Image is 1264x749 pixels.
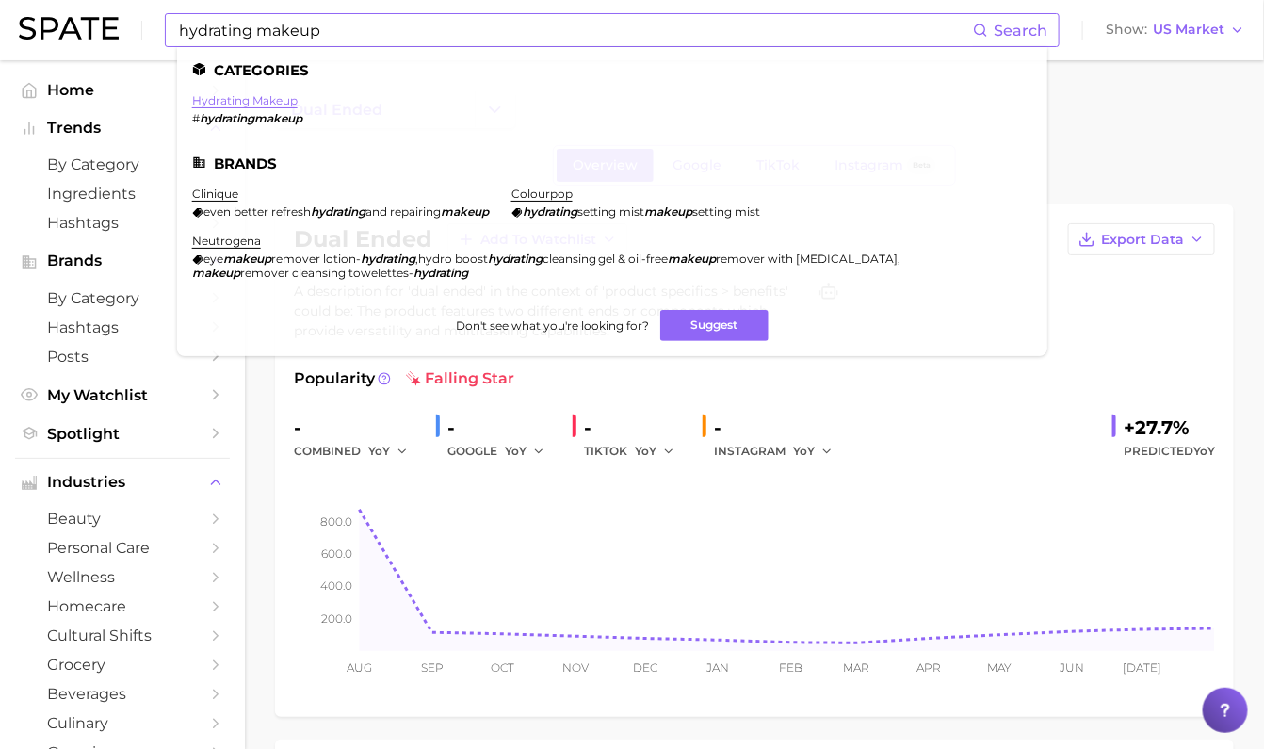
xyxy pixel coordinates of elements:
[15,179,230,208] a: Ingredients
[693,204,761,219] span: setting mist
[1101,232,1184,248] span: Export Data
[15,419,230,448] a: Spotlight
[584,440,688,463] div: TIKTOK
[192,62,1032,78] li: Categories
[15,150,230,179] a: by Category
[311,204,365,219] em: hydrating
[15,114,230,142] button: Trends
[47,155,198,173] span: by Category
[192,234,261,248] a: neutrogena
[635,440,675,463] button: YoY
[47,318,198,336] span: Hashtags
[200,111,302,125] em: hydratingmakeup
[47,627,198,644] span: cultural shifts
[47,568,198,586] span: wellness
[47,714,198,732] span: culinary
[177,14,973,46] input: Search here for a brand, industry, or ingredient
[47,214,198,232] span: Hashtags
[47,120,198,137] span: Trends
[660,310,769,341] button: Suggest
[365,204,441,219] span: and repairing
[47,425,198,443] span: Spotlight
[47,289,198,307] span: by Category
[348,660,373,675] tspan: Aug
[917,660,942,675] tspan: Apr
[271,252,361,266] span: remover lotion-
[511,187,573,201] a: colourpop
[192,111,200,125] span: #
[15,650,230,679] a: grocery
[505,443,527,459] span: YoY
[47,81,198,99] span: Home
[1060,660,1085,675] tspan: Jun
[203,204,311,219] span: even better refresh
[406,367,514,390] span: falling star
[793,443,815,459] span: YoY
[47,185,198,203] span: Ingredients
[456,318,649,333] span: Don't see what you're looking for?
[441,204,489,219] em: makeup
[523,204,577,219] em: hydrating
[47,386,198,404] span: My Watchlist
[294,413,421,443] div: -
[1124,660,1162,675] tspan: [DATE]
[192,93,298,107] a: hydrating makeup
[447,440,558,463] div: GOOGLE
[361,252,415,266] em: hydrating
[15,247,230,275] button: Brands
[368,443,390,459] span: YoY
[15,621,230,650] a: cultural shifts
[15,381,230,410] a: My Watchlist
[987,660,1012,675] tspan: May
[192,155,1032,171] li: Brands
[717,252,899,266] span: remover with [MEDICAL_DATA]
[413,266,468,280] em: hydrating
[562,660,590,675] tspan: Nov
[706,660,730,675] tspan: Jan
[15,284,230,313] a: by Category
[15,342,230,371] a: Posts
[714,440,846,463] div: INSTAGRAM
[1124,440,1215,463] span: Predicted
[584,413,688,443] div: -
[223,252,271,266] em: makeup
[203,252,223,266] span: eye
[505,440,545,463] button: YoY
[15,504,230,533] a: beauty
[19,17,119,40] img: SPATE
[714,413,846,443] div: -
[1124,413,1215,443] div: +27.7%
[15,679,230,708] a: beverages
[793,440,834,463] button: YoY
[15,468,230,497] button: Industries
[447,413,558,443] div: -
[1068,223,1215,255] button: Export Data
[192,187,238,201] a: clinique
[421,660,444,675] tspan: Sep
[15,562,230,592] a: wellness
[47,510,198,528] span: beauty
[1106,24,1147,35] span: Show
[1193,444,1215,458] span: YoY
[240,266,413,280] span: remover cleansing towelettes-
[192,266,240,280] em: makeup
[994,22,1047,40] span: Search
[543,252,669,266] span: cleansing gel & oil-free
[635,443,656,459] span: YoY
[645,204,693,219] em: makeup
[47,539,198,557] span: personal care
[406,371,421,386] img: falling star
[418,252,488,266] span: hydro boost
[294,440,421,463] div: combined
[47,597,198,615] span: homecare
[1153,24,1224,35] span: US Market
[47,252,198,269] span: Brands
[47,685,198,703] span: beverages
[669,252,717,266] em: makeup
[844,660,870,675] tspan: Mar
[780,660,803,675] tspan: Feb
[488,252,543,266] em: hydrating
[47,348,198,366] span: Posts
[15,592,230,621] a: homecare
[1101,18,1250,42] button: ShowUS Market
